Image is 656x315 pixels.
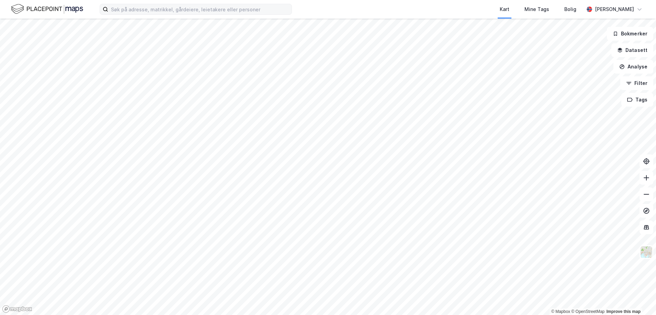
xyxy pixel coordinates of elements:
[621,93,653,107] button: Tags
[620,76,653,90] button: Filter
[622,282,656,315] iframe: Chat Widget
[640,246,653,259] img: Z
[524,5,549,13] div: Mine Tags
[2,305,32,313] a: Mapbox homepage
[607,27,653,41] button: Bokmerker
[551,309,570,314] a: Mapbox
[595,5,634,13] div: [PERSON_NAME]
[11,3,83,15] img: logo.f888ab2527a4732fd821a326f86c7f29.svg
[607,309,641,314] a: Improve this map
[108,4,292,14] input: Søk på adresse, matrikkel, gårdeiere, leietakere eller personer
[611,43,653,57] button: Datasett
[613,60,653,74] button: Analyse
[571,309,604,314] a: OpenStreetMap
[564,5,576,13] div: Bolig
[500,5,509,13] div: Kart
